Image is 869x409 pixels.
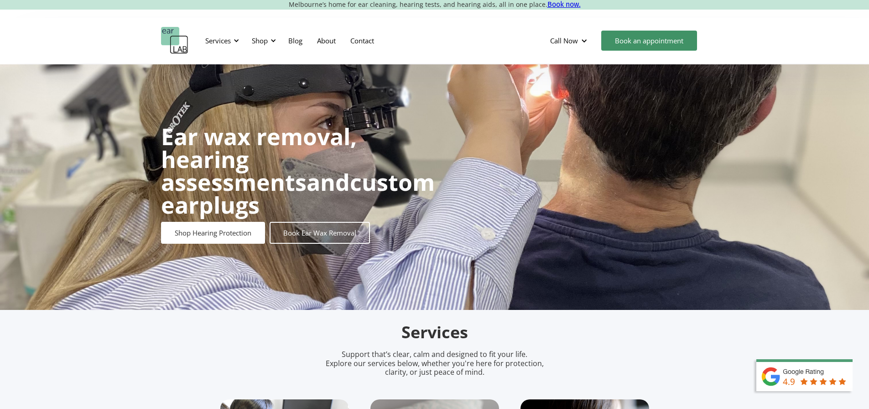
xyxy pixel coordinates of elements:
div: Shop [252,36,268,45]
a: Contact [343,27,381,54]
div: Call Now [543,27,597,54]
div: Call Now [550,36,578,45]
p: Support that’s clear, calm and designed to fit your life. Explore our services below, whether you... [314,350,556,377]
a: Book an appointment [601,31,697,51]
div: Shop [246,27,279,54]
a: About [310,27,343,54]
a: home [161,27,188,54]
a: Blog [281,27,310,54]
strong: Ear wax removal, hearing assessments [161,121,357,198]
div: Services [205,36,231,45]
h1: and [161,125,435,216]
strong: custom earplugs [161,167,435,220]
h2: Services [220,322,649,343]
a: Shop Hearing Protection [161,222,265,244]
a: Book Ear Wax Removal [270,222,370,244]
div: Services [200,27,242,54]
